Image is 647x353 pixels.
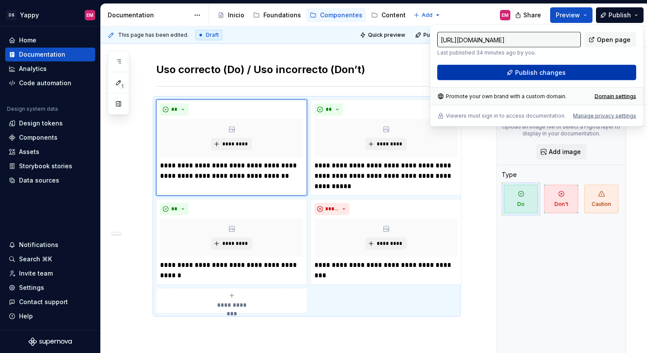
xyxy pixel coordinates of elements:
button: Add [411,9,443,21]
svg: Supernova Logo [29,337,72,346]
a: Domain settings [595,93,636,100]
div: Inicio [228,11,244,19]
a: Invite team [5,266,95,280]
span: Publish changes [423,32,465,39]
a: Componentes [306,8,366,22]
div: Contact support [19,298,68,306]
a: Documentation [5,48,95,61]
a: Open page [584,32,636,48]
span: Add image [549,148,581,156]
div: Home [19,36,36,45]
button: Do [502,183,540,215]
div: Components [19,133,58,142]
button: Notifications [5,238,95,252]
span: Share [523,11,541,19]
div: Content [381,11,406,19]
button: Preview [550,7,593,23]
div: Storybook stories [19,162,72,170]
div: Assets [19,148,39,156]
p: Upload an image file or select a Figma layer to display in your documentation. [502,123,621,137]
div: Design system data [7,106,58,112]
div: DS [6,10,16,20]
div: Notifications [19,241,58,249]
div: Code automation [19,79,71,87]
a: Data sources [5,173,95,187]
div: Design tokens [19,119,63,128]
a: Storybook stories [5,159,95,173]
span: Open page [597,35,631,44]
button: Caution [582,183,621,215]
span: Do [504,185,538,213]
span: Preview [556,11,580,19]
button: Publish [596,7,644,23]
button: Help [5,309,95,323]
a: Settings [5,281,95,295]
span: Publish changes [515,68,566,77]
a: Analytics [5,62,95,76]
p: Last published 34 minutes ago by you. [437,49,581,56]
a: Code automation [5,76,95,90]
span: Caution [584,185,618,213]
div: Settings [19,283,44,292]
div: Search ⌘K [19,255,52,263]
a: Assets [5,145,95,159]
a: Design tokens [5,116,95,130]
div: Foundations [263,11,301,19]
div: Invite team [19,269,53,278]
div: Documentation [19,50,65,59]
button: Don't [542,183,580,215]
button: DSYappyEM [2,6,99,24]
div: Type [502,170,517,179]
a: Foundations [250,8,304,22]
p: Viewers must sign in to access documentation. [446,112,566,119]
div: Componentes [320,11,362,19]
button: Manage privacy settings [573,112,636,119]
button: Publish changes [413,29,469,41]
span: Draft [206,32,219,39]
button: Add image [536,144,586,160]
div: Promote your own brand with a custom domain. [437,93,567,100]
div: Help [19,312,33,321]
span: 1 [119,83,125,90]
div: Data sources [19,176,59,185]
span: Add [422,12,432,19]
button: Publish changes [437,65,636,80]
span: Don't [544,185,578,213]
a: Content [368,8,409,22]
div: Yappy [20,11,39,19]
a: Inicio [214,8,248,22]
button: Quick preview [357,29,409,41]
a: Components [5,131,95,144]
div: EM [86,12,93,19]
span: This page has been edited. [118,32,189,39]
span: Quick preview [368,32,405,39]
h2: Uso correcto (Do) / Uso incorrecto (Don’t) [156,63,457,77]
div: EM [502,12,509,19]
button: Contact support [5,295,95,309]
a: Home [5,33,95,47]
span: Publish [609,11,631,19]
div: Documentation [108,11,189,19]
div: Analytics [19,64,47,73]
button: Share [511,7,547,23]
button: Search ⌘K [5,252,95,266]
div: Page tree [214,6,409,24]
